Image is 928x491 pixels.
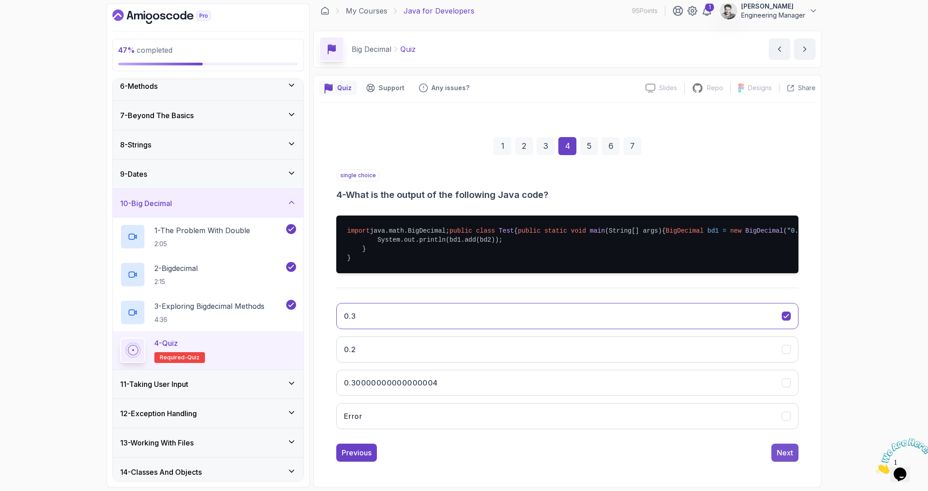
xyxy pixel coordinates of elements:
button: 13-Working With Files [113,428,303,457]
span: 47 % [118,46,135,55]
span: new [730,227,742,234]
span: void [571,227,586,234]
span: 1 [4,4,7,11]
h3: 12 - Exception Handling [120,408,197,419]
h3: 7 - Beyond The Basics [120,110,194,121]
p: 95 Points [632,6,658,15]
button: 10-Big Decimal [113,189,303,218]
p: 2 - Bigdecimal [154,263,198,274]
p: Slides [659,83,677,92]
span: static [544,227,567,234]
button: quiz button [319,81,357,95]
h3: 4 - What is the output of the following Java code? [336,188,798,201]
button: Previous [336,444,377,462]
div: 3 [537,137,555,155]
p: Quiz [337,83,352,92]
p: Quiz [400,44,416,55]
button: 0.3 [336,303,798,329]
p: 2:05 [154,239,250,248]
button: Support button [361,81,410,95]
a: My Courses [346,5,387,16]
p: Repo [707,83,723,92]
span: public [450,227,472,234]
h3: Error [344,411,362,422]
h3: 0.3 [344,311,356,321]
button: 12-Exception Handling [113,399,303,428]
p: single choice [336,170,380,181]
p: [PERSON_NAME] [741,2,805,11]
h3: 13 - Working With Files [120,437,194,448]
span: public [518,227,540,234]
a: Dashboard [320,6,329,15]
a: Dashboard [112,9,232,24]
span: "0.1" [787,227,806,234]
button: 1-The Problem With Double2:05 [120,224,296,249]
p: 2:15 [154,277,198,286]
button: 3-Exploring Bigdecimal Methods4:36 [120,300,296,325]
button: Feedback button [413,81,475,95]
button: 11-Taking User Input [113,370,303,399]
button: 7-Beyond The Basics [113,101,303,130]
button: 6-Methods [113,72,303,101]
span: import [347,227,370,234]
div: 2 [515,137,533,155]
h3: 11 - Taking User Input [120,379,188,390]
span: Test [499,227,514,234]
div: Next [777,447,793,458]
h3: 0.2 [344,344,356,355]
button: 4-QuizRequired-quiz [120,338,296,363]
h3: 14 - Classes And Objects [120,467,202,477]
p: Java for Developers [404,5,474,16]
iframe: chat widget [872,435,928,477]
p: Any issues? [432,83,469,92]
a: 1 [701,5,712,16]
span: = [723,227,726,234]
div: 7 [623,137,641,155]
img: user profile image [720,2,737,19]
pre: java.math.BigDecimal; { { ( ); ( ); System.out.println(bd1.add(bd2)); } } [336,216,798,273]
span: class [476,227,495,234]
div: 4 [558,137,576,155]
button: 14-Classes And Objects [113,458,303,486]
span: BigDecimal [745,227,783,234]
p: Designs [748,83,772,92]
button: 8-Strings [113,130,303,159]
h3: 8 - Strings [120,139,151,150]
button: previous content [769,38,790,60]
button: Next [771,444,798,462]
button: Share [779,83,816,92]
p: Engineering Manager [741,11,805,20]
p: Share [798,83,816,92]
p: 4 - Quiz [154,338,178,349]
button: next content [794,38,816,60]
h3: 9 - Dates [120,169,147,179]
div: 1 [705,3,714,12]
h3: 0.30000000000000004 [344,377,438,388]
span: completed [118,46,172,55]
button: 0.30000000000000004 [336,370,798,396]
div: 5 [580,137,598,155]
h3: 10 - Big Decimal [120,198,172,209]
p: 3 - Exploring Bigdecimal Methods [154,301,264,312]
div: 1 [493,137,511,155]
button: Error [336,403,798,429]
img: Chat attention grabber [4,4,60,39]
button: 0.2 [336,336,798,363]
span: (String[] args) [605,227,662,234]
span: BigDecimal [666,227,704,234]
h3: 6 - Methods [120,81,158,92]
span: bd1 [707,227,719,234]
span: main [590,227,605,234]
p: 1 - The Problem With Double [154,225,250,236]
button: 9-Dates [113,160,303,188]
p: 4:36 [154,315,264,324]
div: Previous [342,447,371,458]
span: quiz [187,354,200,361]
button: 2-Bigdecimal2:15 [120,262,296,287]
div: 6 [602,137,620,155]
button: user profile image[PERSON_NAME]Engineering Manager [719,2,818,20]
p: Support [379,83,404,92]
p: Big Decimal [352,44,391,55]
span: Required- [160,354,187,361]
